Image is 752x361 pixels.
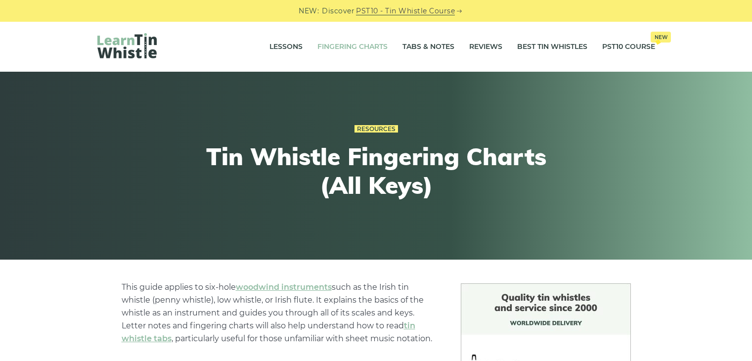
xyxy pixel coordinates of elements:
a: Lessons [269,35,303,59]
p: This guide applies to six-hole such as the Irish tin whistle (penny whistle), low whistle, or Iri... [122,281,437,345]
h1: Tin Whistle Fingering Charts (All Keys) [194,142,558,199]
img: LearnTinWhistle.com [97,33,157,58]
a: Best Tin Whistles [517,35,587,59]
a: PST10 CourseNew [602,35,655,59]
a: woodwind instruments [236,282,332,292]
a: Fingering Charts [317,35,388,59]
a: Tabs & Notes [402,35,454,59]
a: Resources [354,125,398,133]
span: New [651,32,671,43]
a: Reviews [469,35,502,59]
